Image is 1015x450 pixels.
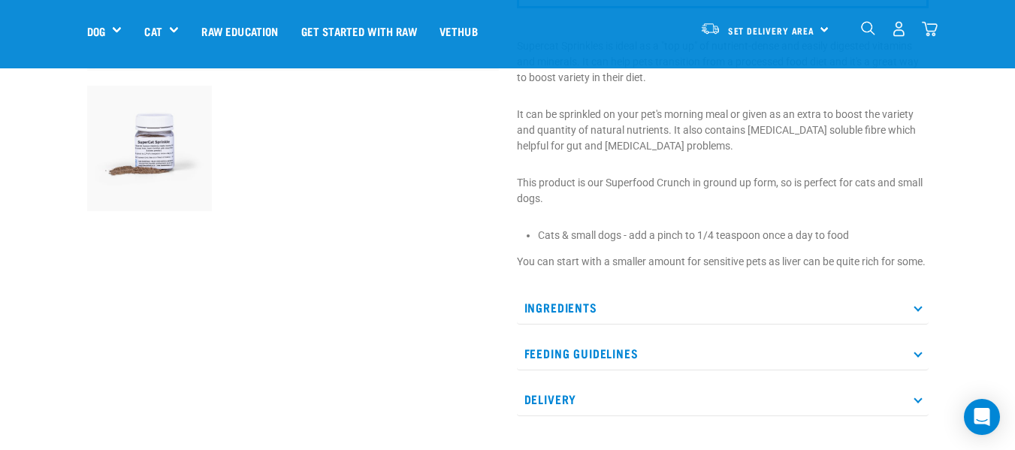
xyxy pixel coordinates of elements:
p: It can be sprinkled on your pet's morning meal or given as an extra to boost the variety and quan... [517,107,929,154]
img: Plastic Container of SuperCat Sprinkles With Product Shown Outside Of The Bottle [87,86,213,211]
a: Cat [144,23,162,40]
p: Delivery [517,382,929,416]
img: user.png [891,21,907,37]
a: Dog [87,23,105,40]
p: Ingredients [517,291,929,325]
a: Vethub [428,1,489,61]
p: This product is our Superfood Crunch in ground up form, so is perfect for cats and small dogs. [517,175,929,207]
p: Feeding Guidelines [517,337,929,370]
div: Open Intercom Messenger [964,399,1000,435]
img: home-icon@2x.png [922,21,938,37]
img: home-icon-1@2x.png [861,21,875,35]
a: Get started with Raw [290,1,428,61]
p: You can start with a smaller amount for sensitive pets as liver can be quite rich for some. [517,254,929,270]
li: Cats & small dogs - add a pinch to 1/4 teaspoon once a day to food [538,228,929,243]
img: van-moving.png [700,22,720,35]
span: Set Delivery Area [728,28,815,33]
a: Raw Education [190,1,289,61]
